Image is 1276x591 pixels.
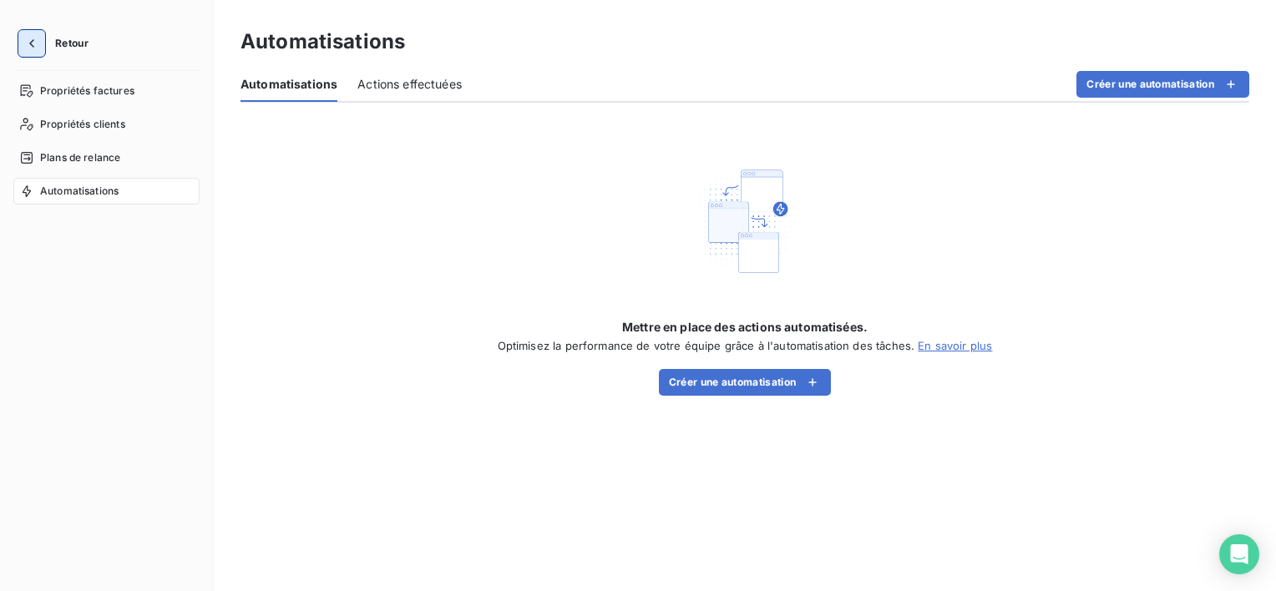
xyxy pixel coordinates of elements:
button: Créer une automatisation [1076,71,1249,98]
span: Plans de relance [40,150,120,165]
span: Propriétés factures [40,83,134,98]
a: Automatisations [13,178,200,205]
span: Automatisations [241,76,337,93]
div: Open Intercom Messenger [1219,534,1259,574]
span: Propriétés clients [40,117,125,132]
a: Plans de relance [13,144,200,171]
a: Propriétés clients [13,111,200,138]
button: Créer une automatisation [659,369,832,396]
span: Optimisez la performance de votre équipe grâce à l'automatisation des tâches. [498,339,915,352]
a: En savoir plus [918,339,992,352]
span: Mettre en place des actions automatisées. [622,319,868,336]
button: Retour [13,30,102,57]
span: Actions effectuées [357,76,462,93]
img: Empty state [691,168,798,275]
a: Propriétés factures [13,78,200,104]
h3: Automatisations [241,27,405,57]
span: Retour [55,38,89,48]
span: Automatisations [40,184,119,199]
